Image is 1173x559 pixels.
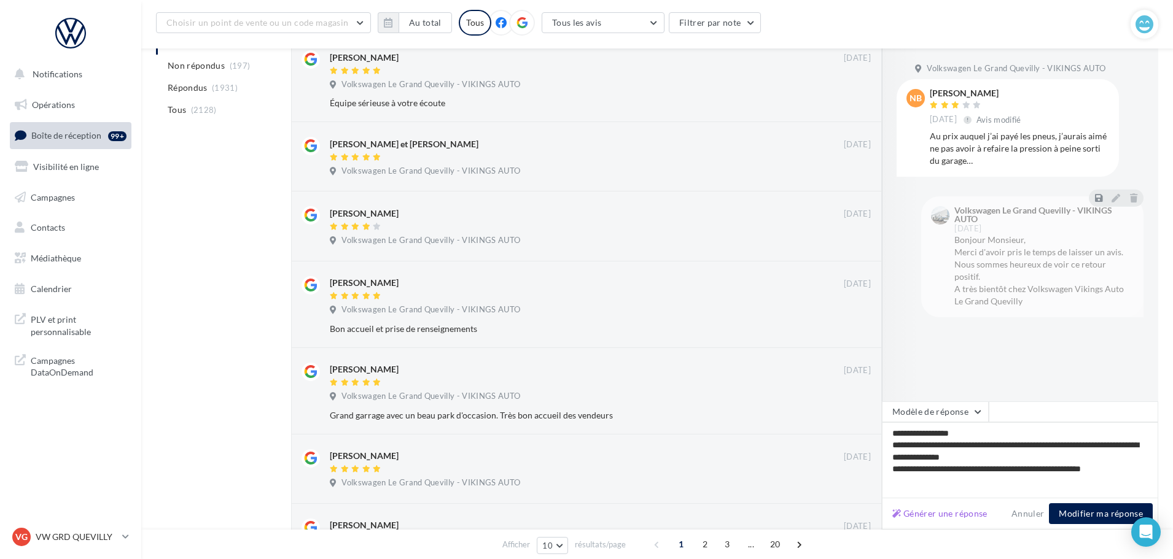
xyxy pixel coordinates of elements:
button: Au total [399,12,452,33]
div: Volkswagen Le Grand Quevilly - VIKINGS AUTO [954,206,1131,223]
span: Avis modifié [976,115,1021,125]
button: Modèle de réponse [882,401,989,422]
span: Tous [168,104,186,116]
button: Filtrer par note [669,12,762,33]
span: Contacts [31,222,65,233]
span: [DATE] [844,365,871,376]
button: Générer une réponse [887,506,992,521]
span: PLV et print personnalisable [31,311,127,337]
div: [PERSON_NAME] [330,277,399,289]
span: Répondus [168,82,208,94]
button: Notifications [7,61,129,87]
span: (197) [230,61,251,71]
button: 10 [537,537,568,554]
span: 10 [542,541,553,550]
span: [DATE] [844,521,871,532]
span: Campagnes DataOnDemand [31,352,127,379]
span: [DATE] [844,139,871,150]
span: Volkswagen Le Grand Quevilly - VIKINGS AUTO [341,304,520,315]
span: Médiathèque [31,253,81,263]
a: Opérations [7,92,134,118]
span: Choisir un point de vente ou un code magasin [166,17,348,28]
span: Visibilité en ligne [33,161,99,172]
a: Visibilité en ligne [7,154,134,180]
span: [DATE] [844,53,871,64]
span: Opérations [32,99,75,110]
span: 20 [765,534,785,554]
span: Notifications [33,69,82,79]
span: VG [15,531,28,543]
span: 2 [695,534,715,554]
div: 99+ [108,131,127,141]
span: Non répondus [168,60,225,72]
span: Volkswagen Le Grand Quevilly - VIKINGS AUTO [341,235,520,246]
span: Afficher [502,539,530,550]
div: Open Intercom Messenger [1131,517,1161,547]
span: NB [910,92,922,104]
span: (2128) [191,105,217,115]
span: [DATE] [954,225,981,233]
span: 3 [717,534,737,554]
button: Choisir un point de vente ou un code magasin [156,12,371,33]
div: [PERSON_NAME] [330,363,399,376]
span: [DATE] [844,279,871,290]
a: Boîte de réception99+ [7,122,134,148]
span: Tous les avis [552,17,602,28]
button: Tous les avis [542,12,664,33]
button: Au total [378,12,452,33]
span: [DATE] [844,452,871,463]
span: Volkswagen Le Grand Quevilly - VIKINGS AUTO [341,79,520,90]
a: Médiathèque [7,245,134,271]
div: Équipe sérieuse à votre écoute [330,97,791,109]
span: Campagnes [31,191,75,202]
a: Campagnes [7,185,134,210]
a: Contacts [7,215,134,241]
span: 1 [671,534,691,554]
button: Modifier ma réponse [1049,503,1153,524]
span: (1931) [212,83,238,93]
a: Campagnes DataOnDemand [7,347,134,384]
span: Calendrier [31,283,72,294]
span: [DATE] [930,114,957,125]
a: PLV et print personnalisable [7,306,134,342]
div: Tous [459,10,491,36]
div: [PERSON_NAME] [330,52,399,64]
span: ... [741,534,761,554]
div: Bon accueil et prise de renseignements [330,323,791,335]
div: [PERSON_NAME] [330,450,399,462]
span: Volkswagen Le Grand Quevilly - VIKINGS AUTO [341,477,520,488]
p: VW GRD QUEVILLY [36,531,117,543]
span: [DATE] [844,209,871,220]
div: Grand garrage avec un beau park d'occasion. Très bon accueil des vendeurs [330,409,791,422]
span: résultats/page [575,539,626,550]
div: Bonjour Monsieur, Merci d'avoir pris le temps de laisser un avis. Nous sommes heureux de voir ce ... [954,234,1134,307]
div: [PERSON_NAME] [930,89,1024,98]
a: Calendrier [7,276,134,302]
div: [PERSON_NAME] [330,207,399,220]
button: Annuler [1007,506,1049,521]
span: Volkswagen Le Grand Quevilly - VIKINGS AUTO [341,166,520,177]
span: Boîte de réception [31,130,101,141]
div: Au prix auquel j’ai payé les pneus, j’aurais aimé ne pas avoir à refaire la pression à peine sort... [930,130,1109,167]
span: Volkswagen Le Grand Quevilly - VIKINGS AUTO [927,63,1105,74]
div: [PERSON_NAME] [330,519,399,531]
div: [PERSON_NAME] et [PERSON_NAME] [330,138,478,150]
a: VG VW GRD QUEVILLY [10,525,131,549]
span: Volkswagen Le Grand Quevilly - VIKINGS AUTO [341,391,520,402]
